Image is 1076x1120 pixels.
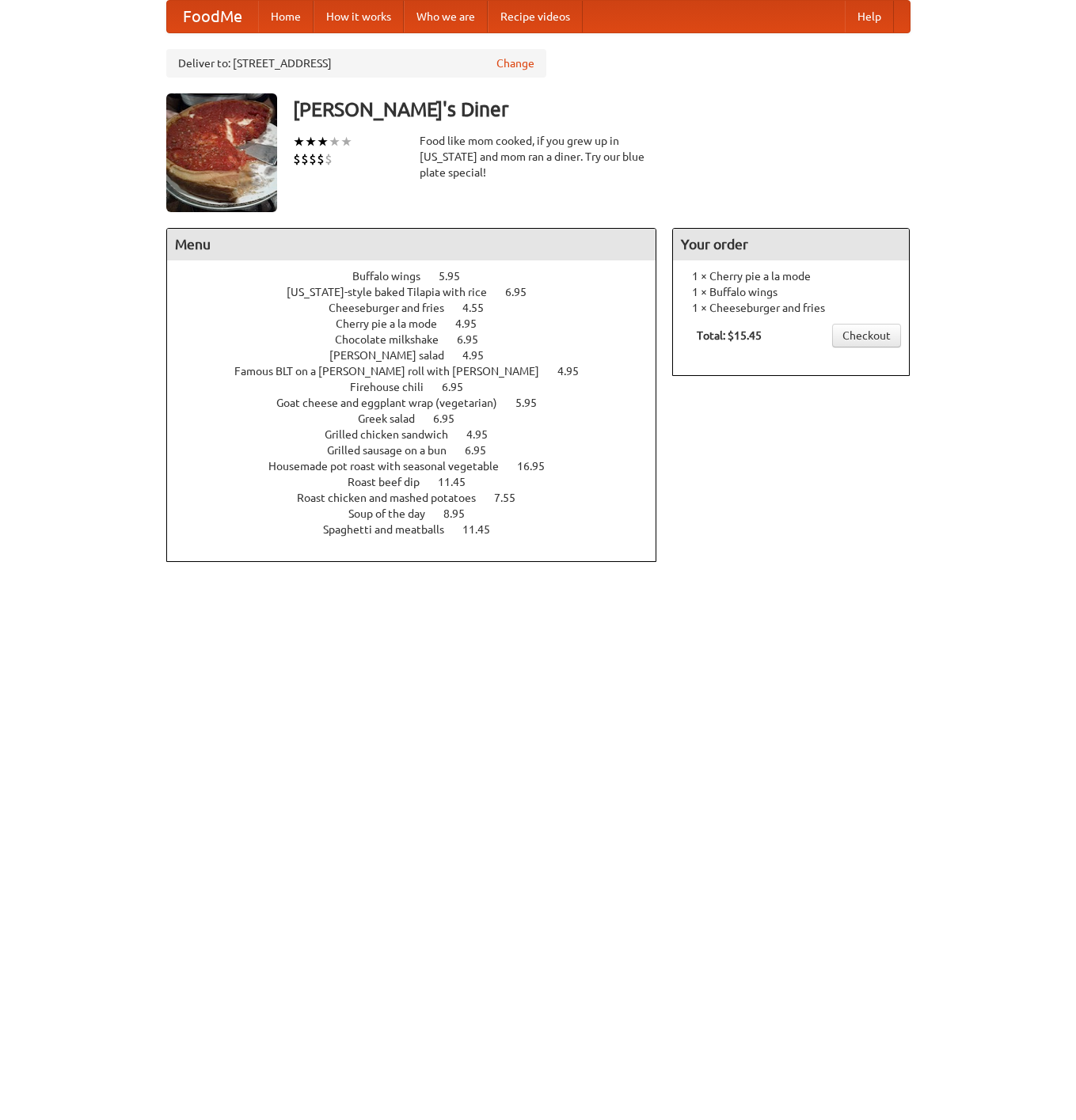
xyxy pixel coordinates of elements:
span: Roast beef dip [348,476,435,488]
li: $ [325,150,333,168]
h4: Menu [167,229,656,260]
a: FoodMe [167,1,258,32]
li: ★ [305,133,317,150]
span: 4.95 [557,365,595,378]
a: How it works [314,1,404,32]
span: [US_STATE]-style baked Tilapia with rice [287,286,503,298]
a: Cheeseburger and fries 4.55 [329,302,513,314]
h4: Your order [673,229,909,260]
span: 6.95 [442,381,479,393]
span: 8.95 [443,507,481,520]
span: Roast chicken and mashed potatoes [297,492,492,504]
li: ★ [317,133,329,150]
a: Goat cheese and eggplant wrap (vegetarian) 5.95 [276,397,566,409]
a: Firehouse chili 6.95 [350,381,492,393]
span: 11.45 [462,523,506,536]
span: Cherry pie a la mode [336,317,453,330]
li: 1 × Cheeseburger and fries [681,300,901,316]
span: Cheeseburger and fries [329,302,460,314]
span: Goat cheese and eggplant wrap (vegetarian) [276,397,513,409]
span: [PERSON_NAME] salad [329,349,460,362]
a: Soup of the day 8.95 [348,507,494,520]
span: 4.55 [462,302,500,314]
span: Buffalo wings [352,270,436,283]
li: 1 × Buffalo wings [681,284,901,300]
span: 6.95 [505,286,542,298]
li: $ [309,150,317,168]
img: angular.jpg [166,93,277,212]
a: Checkout [832,324,901,347]
span: 16.95 [517,460,561,473]
a: Home [258,1,314,32]
span: Grilled sausage on a bun [327,444,462,457]
b: Total: $15.45 [697,329,762,342]
span: 4.95 [466,428,504,441]
span: 6.95 [433,412,470,425]
a: Chocolate milkshake 6.95 [335,333,508,346]
span: 7.55 [494,492,531,504]
li: $ [301,150,309,168]
span: Grilled chicken sandwich [325,428,464,441]
span: 11.45 [438,476,481,488]
span: Housemade pot roast with seasonal vegetable [268,460,515,473]
span: Spaghetti and meatballs [323,523,460,536]
a: Grilled sausage on a bun 6.95 [327,444,515,457]
li: ★ [340,133,352,150]
span: Firehouse chili [350,381,439,393]
span: 6.95 [457,333,494,346]
a: Spaghetti and meatballs 11.45 [323,523,519,536]
a: Famous BLT on a [PERSON_NAME] roll with [PERSON_NAME] 4.95 [234,365,608,378]
li: $ [293,150,301,168]
a: Roast beef dip 11.45 [348,476,495,488]
span: Soup of the day [348,507,441,520]
a: [PERSON_NAME] salad 4.95 [329,349,513,362]
li: ★ [293,133,305,150]
span: 4.95 [462,349,500,362]
h3: [PERSON_NAME]'s Diner [293,93,911,125]
li: $ [317,150,325,168]
a: Housemade pot roast with seasonal vegetable 16.95 [268,460,574,473]
span: 5.95 [439,270,476,283]
div: Deliver to: [STREET_ADDRESS] [166,49,546,78]
span: 5.95 [515,397,553,409]
a: Who we are [404,1,488,32]
li: 1 × Cherry pie a la mode [681,268,901,284]
a: Change [496,55,534,71]
a: Buffalo wings 5.95 [352,270,489,283]
span: Famous BLT on a [PERSON_NAME] roll with [PERSON_NAME] [234,365,555,378]
a: Cherry pie a la mode 4.95 [336,317,506,330]
div: Food like mom cooked, if you grew up in [US_STATE] and mom ran a diner. Try our blue plate special! [420,133,657,180]
a: [US_STATE]-style baked Tilapia with rice 6.95 [287,286,556,298]
a: Greek salad 6.95 [358,412,484,425]
a: Recipe videos [488,1,583,32]
a: Help [845,1,894,32]
a: Grilled chicken sandwich 4.95 [325,428,517,441]
span: 6.95 [465,444,502,457]
li: ★ [329,133,340,150]
span: Greek salad [358,412,431,425]
span: Chocolate milkshake [335,333,454,346]
a: Roast chicken and mashed potatoes 7.55 [297,492,545,504]
span: 4.95 [455,317,492,330]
